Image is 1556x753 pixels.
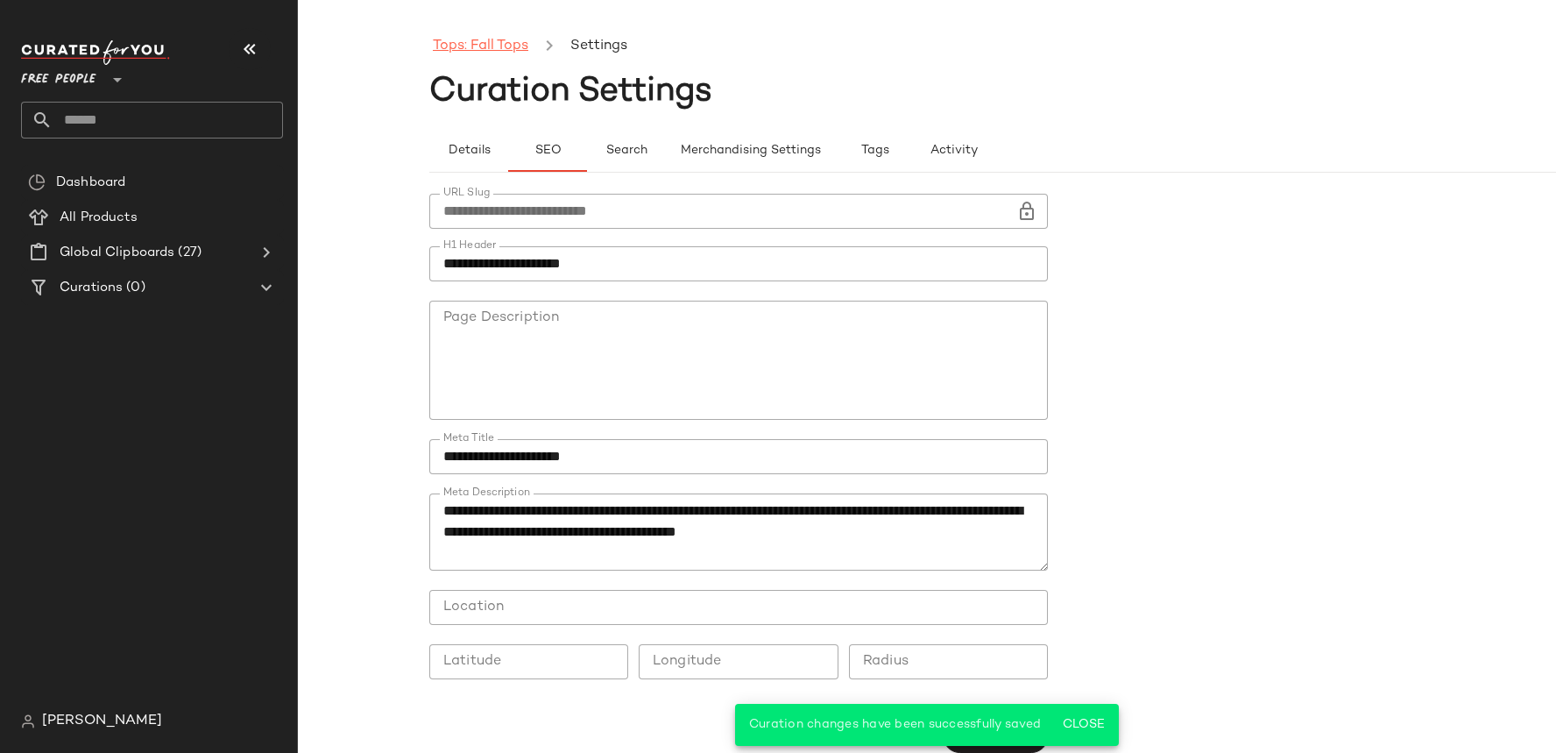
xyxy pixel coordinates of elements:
span: Curations [60,278,123,298]
span: Search [605,144,647,158]
span: Tags [860,144,889,158]
span: Close [1062,718,1105,732]
span: Details [447,144,490,158]
span: Dashboard [56,173,125,193]
a: Tops: Fall Tops [433,35,528,58]
span: (27) [174,243,202,263]
span: Curation changes have been successfully saved [749,718,1041,731]
img: cfy_white_logo.C9jOOHJF.svg [21,40,170,65]
span: [PERSON_NAME] [42,711,162,732]
span: (0) [123,278,145,298]
span: Curation Settings [429,75,712,110]
li: Settings [567,35,631,58]
span: Activity [930,144,978,158]
span: SEO [534,144,561,158]
img: svg%3e [28,174,46,191]
button: Close [1055,709,1112,741]
span: All Products [60,208,138,228]
img: svg%3e [21,714,35,728]
span: Global Clipboards [60,243,174,263]
span: Merchandising Settings [680,144,821,158]
span: Free People [21,60,96,91]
